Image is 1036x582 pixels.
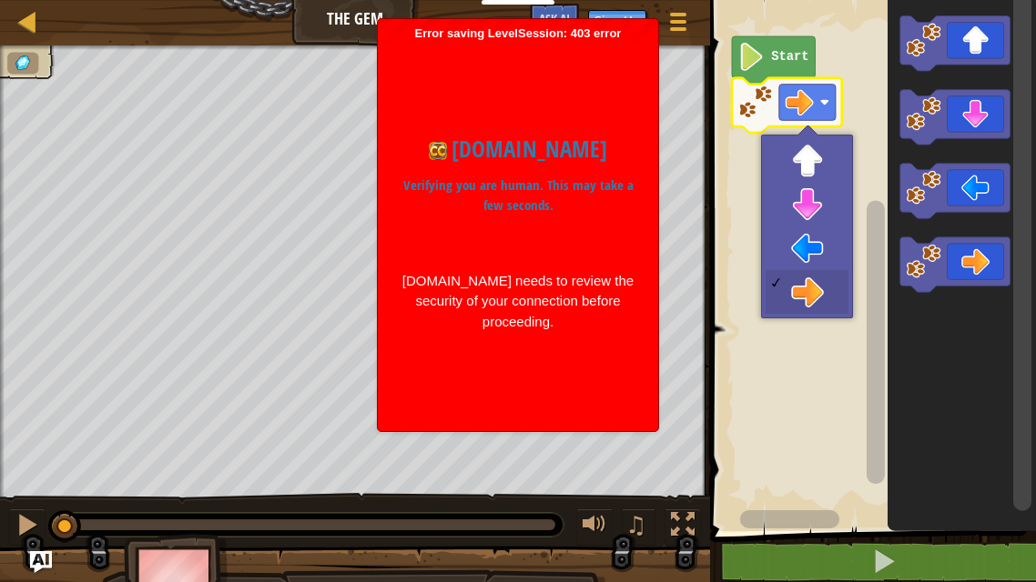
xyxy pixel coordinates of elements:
[401,176,635,216] p: Verifying you are human. This may take a few seconds.
[429,142,447,160] img: Icon for codecombat.com
[401,132,635,166] h1: [DOMAIN_NAME]
[401,271,635,333] div: [DOMAIN_NAME] needs to review the security of your connection before proceeding.
[387,26,649,423] span: Error saving LevelSession: 403 error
